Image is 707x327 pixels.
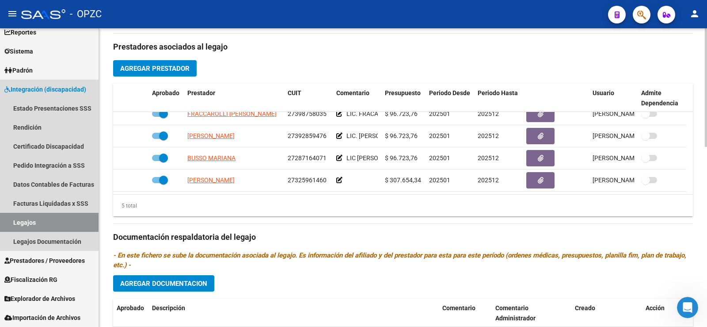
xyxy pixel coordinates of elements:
span: 202512 [478,132,499,139]
datatable-header-cell: Periodo Desde [426,84,474,113]
datatable-header-cell: Aprobado [148,84,184,113]
span: Creado [575,304,595,312]
span: 27287164071 [288,154,327,162]
span: Admite Dependencia [641,89,678,107]
span: $ 307.654,34 [385,177,421,184]
span: Integración (discapacidad) [4,85,86,94]
span: Aprobado [117,304,144,312]
span: Agregar Documentacion [120,280,207,288]
span: Comentario Administrador [495,304,536,322]
span: $ 96.723,76 [385,110,418,117]
span: Fiscalización RG [4,275,57,285]
h3: Documentación respaldatoria del legajo [113,231,693,243]
span: FRACCAROLLI [PERSON_NAME] [187,110,277,117]
span: - OPZC [70,4,102,24]
span: Aprobado [152,89,179,96]
mat-icon: person [689,8,700,19]
span: Comentario [336,89,369,96]
datatable-header-cell: Presupuesto [381,84,426,113]
datatable-header-cell: Periodo Hasta [474,84,523,113]
span: Acción [646,304,665,312]
span: Padrón [4,65,33,75]
span: [PERSON_NAME] [DATE] [593,177,662,184]
span: 202501 [429,110,450,117]
span: $ 96.723,76 [385,154,418,162]
datatable-header-cell: Prestador [184,84,284,113]
datatable-header-cell: Usuario [589,84,638,113]
span: Periodo Hasta [478,89,518,96]
datatable-header-cell: CUIT [284,84,333,113]
span: Presupuesto [385,89,421,96]
span: Sistema [4,46,33,56]
span: 202501 [429,177,450,184]
i: - En este fichero se sube la documentación asociada al legajo. Es información del afiliado y del ... [113,251,686,269]
iframe: Intercom live chat [677,297,698,318]
span: [PERSON_NAME] [DATE] [593,132,662,139]
datatable-header-cell: Comentario [333,84,381,113]
mat-icon: menu [7,8,18,19]
span: LIC. [PERSON_NAME] [346,132,406,139]
span: LIC. FRACAROLLI BRENDA [346,110,421,117]
span: [PERSON_NAME] [DATE] [593,110,662,117]
span: Importación de Archivos [4,313,80,323]
span: Prestadores / Proveedores [4,256,85,265]
span: Usuario [593,89,614,96]
span: 202512 [478,110,499,117]
span: 202512 [478,177,499,184]
datatable-header-cell: Admite Dependencia [638,84,686,113]
span: BUSSO MARIANA [187,154,236,162]
span: [PERSON_NAME] [187,177,235,184]
button: Agregar Prestador [113,60,197,77]
span: 27392859476 [288,132,327,139]
span: Periodo Desde [429,89,470,96]
span: 27325961460 [288,177,327,184]
span: 202501 [429,154,450,162]
span: 202512 [478,154,499,162]
span: 27398758035 [288,110,327,117]
span: [PERSON_NAME] [187,132,235,139]
span: Prestador [187,89,215,96]
div: 5 total [113,201,137,211]
span: [PERSON_NAME] [DATE] [593,154,662,162]
span: CUIT [288,89,301,96]
span: Agregar Prestador [120,65,190,73]
span: Explorador de Archivos [4,294,75,304]
span: $ 96.723,76 [385,132,418,139]
span: Reportes [4,27,36,37]
h3: Prestadores asociados al legajo [113,41,693,53]
span: Comentario [442,304,475,312]
span: 202501 [429,132,450,139]
span: Descripción [152,304,185,312]
button: Agregar Documentacion [113,275,214,292]
span: LIC [PERSON_NAME] [346,154,404,162]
